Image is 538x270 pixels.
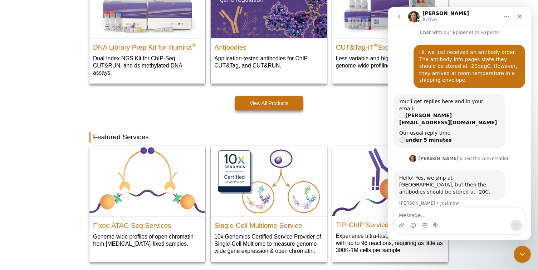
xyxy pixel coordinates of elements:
h2: Single-Cell Multiome Service [214,219,323,229]
sup: ® [374,42,378,48]
p: Less variable and higher-throughput genome-wide profiling of histone marks​. [336,55,445,69]
h2: DNA Library Prep Kit for Illumina [93,40,202,51]
img: TIP-ChIP Service [332,146,448,216]
img: Single-Cell Multiome Servicee [211,146,327,217]
a: TIP-ChIP Service TIP-ChIP Service Experience ultra-fast, high-throughput ChIP with up to 96 react... [332,146,448,261]
a: View All Products [235,96,303,110]
img: Fixed ATAC-Seq Services [89,146,205,217]
iframe: Intercom live chat [514,246,531,263]
h2: TIP-ChIP Service [336,218,445,229]
p: Genome-wide profiles of open chromatin from [MEDICAL_DATA]-fixed samples. [93,233,202,247]
sup: ® [192,42,196,48]
p: Experience ultra-fast, high-throughput ChIP with up to 96 reactions, requiring as little as 300K-... [336,232,445,254]
h2: Fixed ATAC-Seq Services [93,219,202,229]
p: Application-tested antibodies for ChIP, CUT&Tag, and CUT&RUN. [214,55,323,69]
a: Single-Cell Multiome Servicee Single-Cell Multiome Service 10x Genomics Certified Service Provide... [211,146,327,262]
h2: CUT&Tag-IT Express Assay Kit [336,40,445,51]
h2: Antibodies [214,40,323,51]
p: Dual Index NGS Kit for ChIP-Seq, CUT&RUN, and ds methylated DNA assays. [93,55,202,76]
iframe: Intercom live chat [388,7,531,240]
h2: Featured Services [89,132,449,142]
a: Fixed ATAC-Seq Services Fixed ATAC-Seq Services Genome-wide profiles of open chromatin from [MEDI... [89,146,205,255]
p: 10x Genomics Certified Service Provider of Single-Cell Multiome to measure genome-wide gene expre... [214,233,323,255]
